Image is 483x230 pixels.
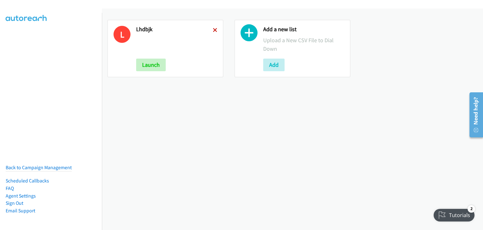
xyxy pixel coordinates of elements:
[136,59,166,71] button: Launch
[6,164,72,170] a: Back to Campaign Management
[465,90,483,140] iframe: Resource Center
[430,203,478,225] iframe: Checklist
[6,200,23,206] a: Sign Out
[6,185,14,191] a: FAQ
[136,26,213,33] h2: Lhdbjk
[263,36,344,53] p: Upload a New CSV File to Dial Down
[263,26,344,33] h2: Add a new list
[263,59,285,71] button: Add
[6,208,35,214] a: Email Support
[6,193,36,199] a: Agent Settings
[6,178,49,184] a: Scheduled Callbacks
[114,26,130,43] h1: L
